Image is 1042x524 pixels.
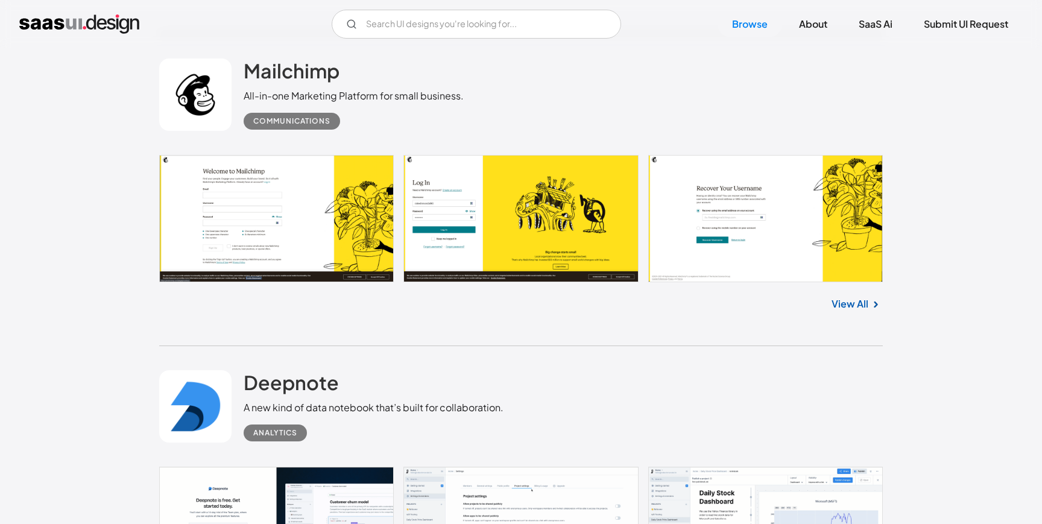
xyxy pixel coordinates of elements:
div: A new kind of data notebook that’s built for collaboration. [244,400,504,415]
div: Communications [253,114,330,128]
a: Deepnote [244,370,339,400]
a: About [785,11,842,37]
a: Mailchimp [244,58,339,89]
div: Analytics [253,426,297,440]
a: home [19,14,139,34]
a: Submit UI Request [909,11,1023,37]
input: Search UI designs you're looking for... [332,10,621,39]
form: Email Form [332,10,621,39]
h2: Mailchimp [244,58,339,83]
a: View All [832,297,868,311]
h2: Deepnote [244,370,339,394]
div: All-in-one Marketing Platform for small business. [244,89,464,103]
a: Browse [718,11,782,37]
a: SaaS Ai [844,11,907,37]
